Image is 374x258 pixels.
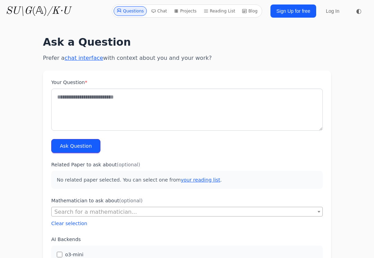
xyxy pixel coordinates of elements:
a: SU\G(𝔸)/K·U [6,5,70,17]
button: Clear selection [51,220,87,227]
button: ◐ [352,4,366,18]
i: /K·U [47,6,70,16]
span: Search for a mathematician... [52,207,322,217]
h1: Ask a Question [43,36,331,48]
label: AI Backends [51,236,323,243]
a: Sign Up for free [270,4,316,18]
label: o3-mini [65,251,83,258]
a: Chat [148,6,170,16]
button: Ask Question [51,139,100,153]
i: SU\G [6,6,32,16]
p: No related paper selected. You can select one from . [51,171,323,189]
span: (optional) [119,198,143,203]
label: Mathematician to ask about [51,197,323,204]
a: Projects [171,6,199,16]
a: Log In [322,5,344,17]
a: your reading list [181,177,220,183]
span: Search for a mathematician... [51,207,323,216]
a: chat interface [64,55,103,61]
a: Reading List [201,6,238,16]
label: Your Question [51,79,323,86]
span: Search for a mathematician... [54,209,137,215]
span: ◐ [356,8,362,14]
a: Questions [114,6,147,16]
p: Prefer a with context about you and your work? [43,54,331,62]
label: Related Paper to ask about [51,161,323,168]
a: Blog [239,6,260,16]
span: (optional) [117,162,140,167]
